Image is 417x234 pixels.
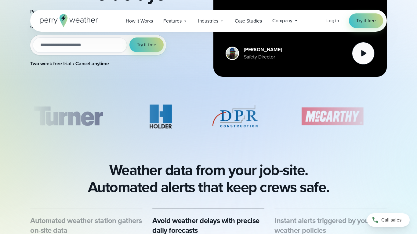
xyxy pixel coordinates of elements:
[326,17,339,24] a: Log in
[381,216,401,224] span: Call sales
[289,101,375,132] img: McCarthy.svg
[244,53,282,61] div: Safety Director
[367,213,410,227] a: Call sales
[289,101,375,132] div: 4 of 8
[121,15,158,27] a: How it Works
[141,101,181,132] img: Holder.svg
[349,13,383,28] a: Try it free
[129,37,164,52] button: Try it free
[25,101,112,132] img: Turner-Construction_1.svg
[30,60,109,67] strong: Two-week free trial • Cancel anytime
[230,15,267,27] a: Case Studies
[30,8,173,30] p: Perry Weather delivers job-site specific weather data from on-site stations and sends real-time a...
[211,101,259,132] img: DPR-Construction.svg
[30,101,387,135] div: slideshow
[272,17,292,24] span: Company
[88,161,329,196] h2: Weather data from your job-site. Automated alerts that keep crews safe.
[126,17,153,25] span: How it Works
[244,46,282,53] div: [PERSON_NAME]
[141,101,181,132] div: 2 of 8
[356,17,376,24] span: Try it free
[198,17,218,25] span: Industries
[211,101,259,132] div: 3 of 8
[25,101,112,132] div: 1 of 8
[227,48,238,59] img: Merco Chantres Headshot
[235,17,262,25] span: Case Studies
[137,41,156,48] span: Try it free
[226,13,375,32] p: Reducing workloads and increasing worker safety at Holder Construction’s Project Red
[163,17,182,25] span: Features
